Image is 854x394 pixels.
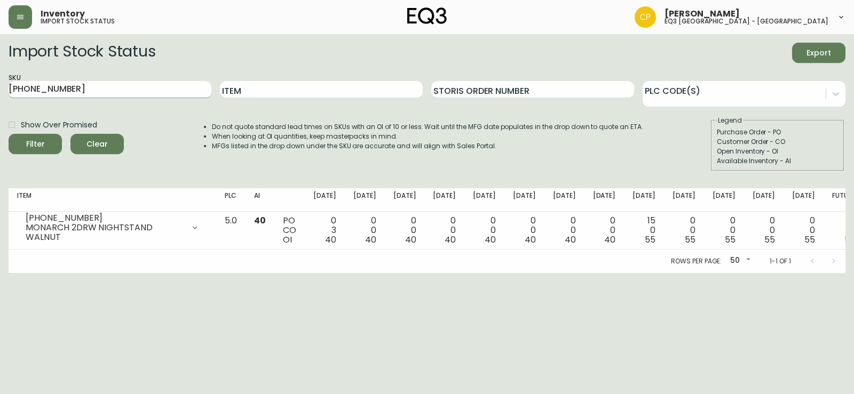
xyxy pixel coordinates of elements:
[433,216,456,245] div: 0 0
[216,188,246,212] th: PLC
[313,216,336,245] div: 0 3
[283,234,292,246] span: OI
[717,156,839,166] div: Available Inventory - AI
[704,188,744,212] th: [DATE]
[283,216,296,245] div: PO CO
[753,216,776,245] div: 0 0
[544,188,584,212] th: [DATE]
[584,188,624,212] th: [DATE]
[685,234,695,246] span: 55
[713,216,736,245] div: 0 0
[216,212,246,250] td: 5.0
[445,234,456,246] span: 40
[464,188,504,212] th: [DATE]
[671,256,722,266] p: Rows per page:
[405,234,416,246] span: 40
[717,116,743,125] legend: Legend
[565,234,576,246] span: 40
[21,119,97,131] span: Show Over Promised
[593,216,616,245] div: 0 0
[645,234,655,246] span: 55
[665,18,828,25] h5: eq3 [GEOGRAPHIC_DATA] - [GEOGRAPHIC_DATA]
[246,188,274,212] th: AI
[79,138,115,151] span: Clear
[804,234,815,246] span: 55
[305,188,345,212] th: [DATE]
[17,216,208,239] div: [PHONE_NUMBER]MONARCH 2DRW NIGHTSTAND WALNUT
[744,188,784,212] th: [DATE]
[9,134,62,154] button: Filter
[770,256,791,266] p: 1-1 of 1
[393,216,416,245] div: 0 0
[70,134,124,154] button: Clear
[726,252,753,270] div: 50
[717,137,839,147] div: Customer Order - CO
[624,188,664,212] th: [DATE]
[635,6,656,28] img: d4538ce6a4da033bb8b50397180cc0a5
[665,10,740,18] span: [PERSON_NAME]
[385,188,425,212] th: [DATE]
[784,188,824,212] th: [DATE]
[26,223,184,242] div: MONARCH 2DRW NIGHTSTAND WALNUT
[525,234,536,246] span: 40
[345,188,385,212] th: [DATE]
[673,216,695,245] div: 0 0
[424,188,464,212] th: [DATE]
[41,18,115,25] h5: import stock status
[792,43,845,63] button: Export
[41,10,85,18] span: Inventory
[513,216,536,245] div: 0 0
[212,132,643,141] li: When looking at OI quantities, keep masterpacks in mind.
[792,216,815,245] div: 0 0
[254,214,266,227] span: 40
[325,234,336,246] span: 40
[473,216,496,245] div: 0 0
[407,7,447,25] img: logo
[9,188,216,212] th: Item
[725,234,736,246] span: 55
[717,127,839,137] div: Purchase Order - PO
[632,216,655,245] div: 15 0
[485,234,496,246] span: 40
[365,234,376,246] span: 40
[553,216,576,245] div: 0 0
[26,213,184,223] div: [PHONE_NUMBER]
[604,234,615,246] span: 40
[9,43,155,63] h2: Import Stock Status
[504,188,544,212] th: [DATE]
[801,46,837,60] span: Export
[664,188,704,212] th: [DATE]
[717,147,839,156] div: Open Inventory - OI
[212,122,643,132] li: Do not quote standard lead times on SKUs with an OI of 10 or less. Wait until the MFG date popula...
[212,141,643,151] li: MFGs listed in the drop down under the SKU are accurate and will align with Sales Portal.
[764,234,775,246] span: 55
[353,216,376,245] div: 0 0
